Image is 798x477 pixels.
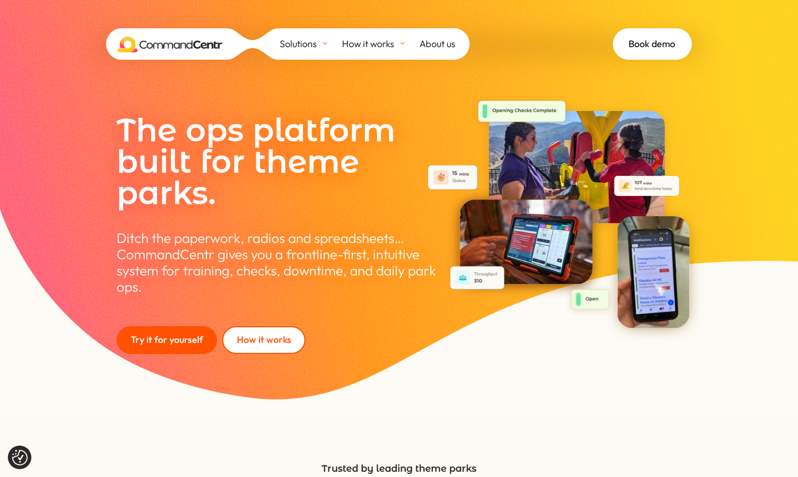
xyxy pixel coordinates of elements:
picture: Tablet [460,275,592,287]
a: Solutions [280,28,342,60]
img: Queue [425,162,481,193]
a: Try it for yourself [117,326,217,354]
img: Open [563,282,617,318]
span: The ops platform built for theme parks. [117,111,395,212]
span: How it works [342,36,394,52]
img: Revisit consent button [12,450,28,465]
picture: Downtime [611,189,681,201]
img: Ride Operators [488,111,665,224]
a: About us [419,28,470,60]
span: About us [419,36,455,52]
picture: Ride Operators [488,214,665,226]
img: Mobile Device [617,216,690,328]
a: How it works [222,326,305,354]
picture: Throughput [447,283,507,295]
span: Book demo [629,36,675,52]
picture: Open [563,309,617,321]
span: Ditch the paperwork, radios and spreadsheets… [117,229,404,247]
span: CommandCentr gives you a frontline-first, intuitive system for training, checks, downtime, and da... [117,246,436,295]
picture: Checks Complete [470,121,574,134]
picture: Queue [425,183,481,195]
img: Tablet [460,199,592,284]
a: Book demo [613,28,692,60]
span: Solutions [280,36,317,52]
img: Checks Complete [470,94,574,131]
iframe: profile [4,15,163,96]
picture: Mobile Device [617,319,690,331]
span: Trusted by leading theme parks [322,463,476,474]
button: Consent Preferences [12,450,28,465]
a: How it works [342,28,419,60]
